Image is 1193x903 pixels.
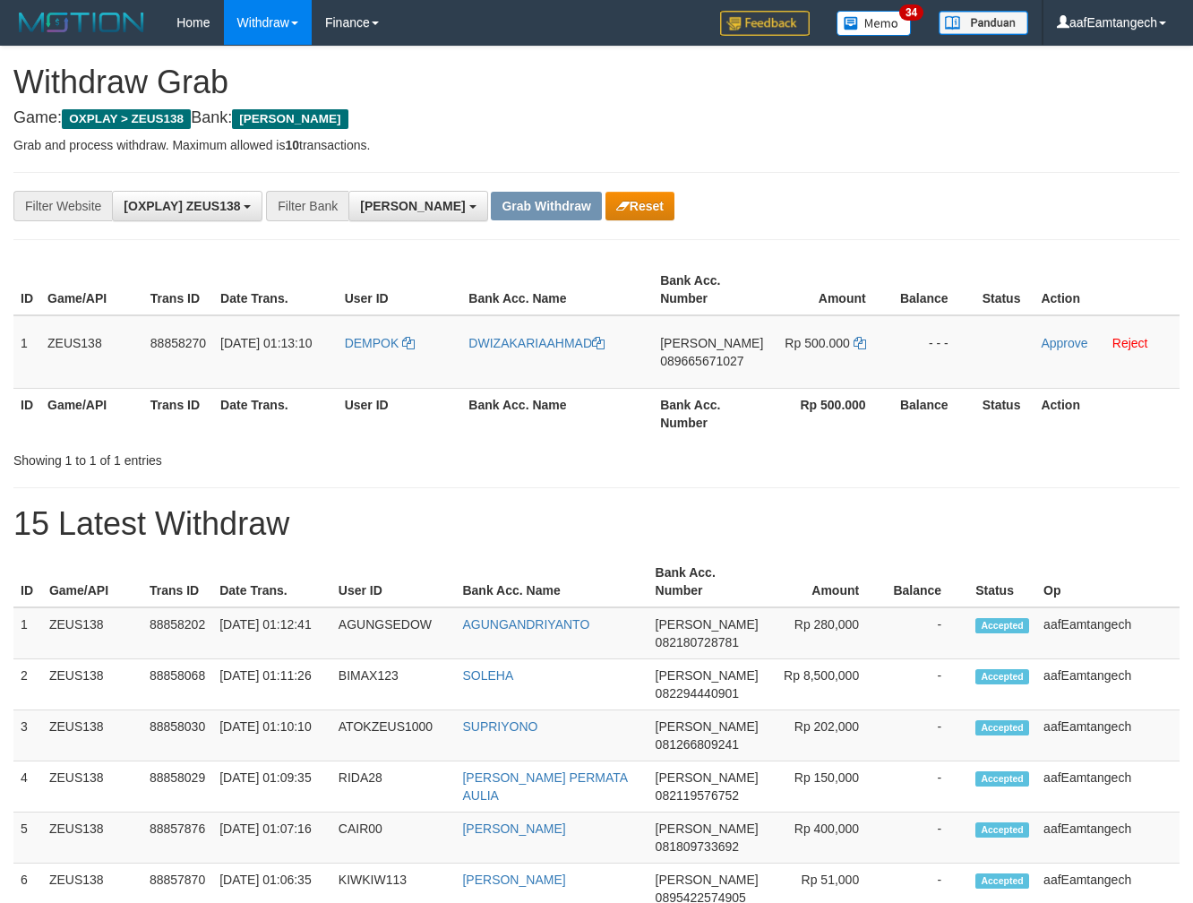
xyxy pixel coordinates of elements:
[213,388,338,439] th: Date Trans.
[975,388,1034,439] th: Status
[720,11,810,36] img: Feedback.jpg
[462,668,513,683] a: SOLEHA
[886,659,968,710] td: -
[13,556,42,607] th: ID
[899,4,923,21] span: 34
[13,191,112,221] div: Filter Website
[42,556,142,607] th: Game/API
[656,635,739,649] span: Copy 082180728781 to clipboard
[40,264,143,315] th: Game/API
[348,191,487,221] button: [PERSON_NAME]
[331,761,456,813] td: RIDA28
[462,617,589,632] a: AGUNGANDRIYANTO
[220,336,312,350] span: [DATE] 01:13:10
[1034,264,1180,315] th: Action
[653,388,770,439] th: Bank Acc. Number
[462,770,627,803] a: [PERSON_NAME] PERMATA AULIA
[886,710,968,761] td: -
[13,264,40,315] th: ID
[1036,659,1180,710] td: aafEamtangech
[461,264,653,315] th: Bank Acc. Name
[656,821,759,836] span: [PERSON_NAME]
[142,761,212,813] td: 88858029
[13,761,42,813] td: 4
[285,138,299,152] strong: 10
[656,719,759,734] span: [PERSON_NAME]
[40,315,143,389] td: ZEUS138
[975,264,1034,315] th: Status
[13,64,1180,100] h1: Withdraw Grab
[338,264,462,315] th: User ID
[462,873,565,887] a: [PERSON_NAME]
[653,264,770,315] th: Bank Acc. Number
[13,315,40,389] td: 1
[656,617,759,632] span: [PERSON_NAME]
[124,199,240,213] span: [OXPLAY] ZEUS138
[345,336,416,350] a: DEMPOK
[491,192,601,220] button: Grab Withdraw
[42,659,142,710] td: ZEUS138
[142,659,212,710] td: 88858068
[232,109,348,129] span: [PERSON_NAME]
[13,136,1180,154] p: Grab and process withdraw. Maximum allowed is transactions.
[13,710,42,761] td: 3
[462,821,565,836] a: [PERSON_NAME]
[331,556,456,607] th: User ID
[656,686,739,701] span: Copy 082294440901 to clipboard
[660,354,743,368] span: Copy 089665671027 to clipboard
[893,315,975,389] td: - - -
[212,607,331,659] td: [DATE] 01:12:41
[40,388,143,439] th: Game/API
[213,264,338,315] th: Date Trans.
[648,556,766,607] th: Bank Acc. Number
[42,761,142,813] td: ZEUS138
[142,710,212,761] td: 88858030
[42,710,142,761] td: ZEUS138
[766,659,886,710] td: Rp 8,500,000
[893,388,975,439] th: Balance
[62,109,191,129] span: OXPLAY > ZEUS138
[112,191,262,221] button: [OXPLAY] ZEUS138
[142,607,212,659] td: 88858202
[975,771,1029,787] span: Accepted
[212,710,331,761] td: [DATE] 01:10:10
[660,336,763,350] span: [PERSON_NAME]
[656,788,739,803] span: Copy 082119576752 to clipboard
[605,192,674,220] button: Reset
[338,388,462,439] th: User ID
[462,719,537,734] a: SUPRIYONO
[766,761,886,813] td: Rp 150,000
[770,264,892,315] th: Amount
[854,336,866,350] a: Copy 500000 to clipboard
[143,264,213,315] th: Trans ID
[13,607,42,659] td: 1
[975,873,1029,889] span: Accepted
[212,556,331,607] th: Date Trans.
[975,669,1029,684] span: Accepted
[331,813,456,864] td: CAIR00
[455,556,648,607] th: Bank Acc. Name
[656,737,739,752] span: Copy 081266809241 to clipboard
[143,388,213,439] th: Trans ID
[1036,813,1180,864] td: aafEamtangech
[975,720,1029,735] span: Accepted
[13,388,40,439] th: ID
[886,761,968,813] td: -
[766,607,886,659] td: Rp 280,000
[345,336,399,350] span: DEMPOK
[42,813,142,864] td: ZEUS138
[766,710,886,761] td: Rp 202,000
[656,839,739,854] span: Copy 081809733692 to clipboard
[266,191,348,221] div: Filter Bank
[331,710,456,761] td: ATOKZEUS1000
[968,556,1036,607] th: Status
[13,444,484,469] div: Showing 1 to 1 of 1 entries
[1036,710,1180,761] td: aafEamtangech
[766,556,886,607] th: Amount
[360,199,465,213] span: [PERSON_NAME]
[1036,761,1180,813] td: aafEamtangech
[886,813,968,864] td: -
[656,770,759,785] span: [PERSON_NAME]
[770,388,892,439] th: Rp 500.000
[331,607,456,659] td: AGUNGSEDOW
